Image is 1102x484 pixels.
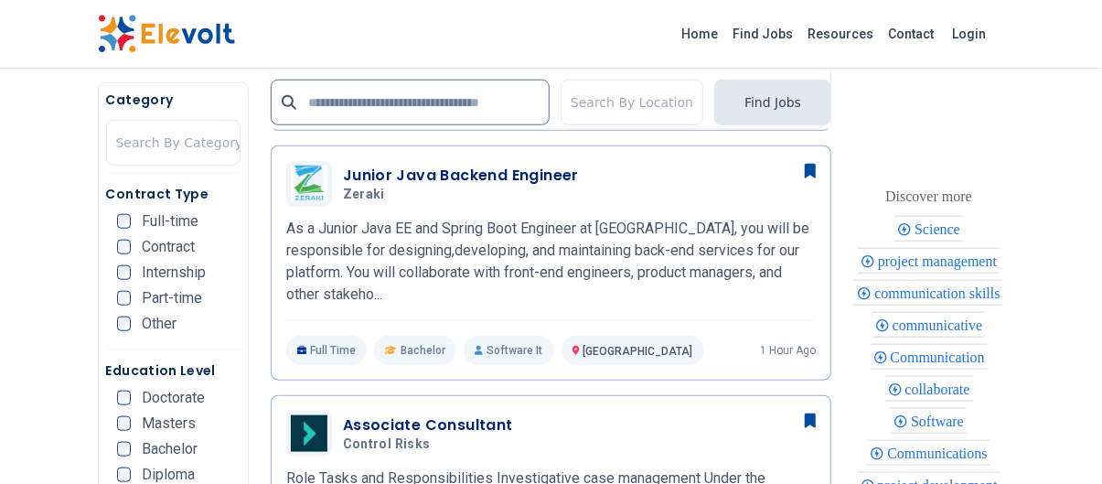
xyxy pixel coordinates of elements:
[915,221,966,237] span: Science
[885,376,973,402] div: collaborate
[885,184,972,210] div: These are topics related to the article that might interest you
[882,19,942,48] a: Contact
[343,414,513,436] h3: Associate Consultant
[343,187,385,203] span: Zeraki
[675,19,726,48] a: Home
[106,361,241,380] h5: Education Level
[117,468,132,482] input: Diploma
[142,391,205,405] span: Doctorate
[286,218,816,306] p: As a Junior Java EE and Spring Boot Engineer at [GEOGRAPHIC_DATA], you will be responsible for de...
[343,436,431,453] span: Control Risks
[872,312,986,338] div: communicative
[117,291,132,306] input: Part-time
[878,253,1002,269] span: project management
[106,91,241,109] h5: Category
[893,317,989,333] span: communicative
[142,214,198,229] span: Full-time
[142,468,195,482] span: Diploma
[911,414,969,429] span: Software
[801,19,882,48] a: Resources
[117,416,132,431] input: Masters
[142,442,198,457] span: Bachelor
[714,80,831,125] button: Find Jobs
[871,344,988,370] div: Communication
[291,415,327,452] img: Control Risks
[905,382,976,397] span: collaborate
[117,240,132,254] input: Contract
[98,15,235,53] img: Elevolt
[894,216,963,242] div: Science
[117,214,132,229] input: Full-time
[401,343,445,358] span: Bachelor
[142,416,196,431] span: Masters
[142,240,195,254] span: Contract
[142,291,202,306] span: Part-time
[726,19,801,48] a: Find Jobs
[343,165,579,187] h3: Junior Java Backend Engineer
[942,16,998,52] a: Login
[117,391,132,405] input: Doctorate
[106,185,241,203] h5: Contract Type
[464,336,553,365] p: Software It
[117,317,132,331] input: Other
[887,446,992,461] span: Communications
[760,343,816,358] p: 1 hour ago
[854,280,1002,306] div: communication skills
[1011,396,1102,484] iframe: Chat Widget
[117,442,132,457] input: Bachelor
[117,265,132,280] input: Internship
[286,336,368,365] p: Full Time
[867,440,990,466] div: Communications
[858,248,1000,274] div: project management
[891,350,990,365] span: Communication
[583,345,693,358] span: [GEOGRAPHIC_DATA]
[891,408,967,434] div: Software
[874,285,1005,301] span: communication skills
[291,166,327,202] img: Zeraki
[286,161,816,365] a: ZerakiJunior Java Backend EngineerZerakiAs a Junior Java EE and Spring Boot Engineer at [GEOGRAPH...
[142,265,206,280] span: Internship
[142,317,177,331] span: Other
